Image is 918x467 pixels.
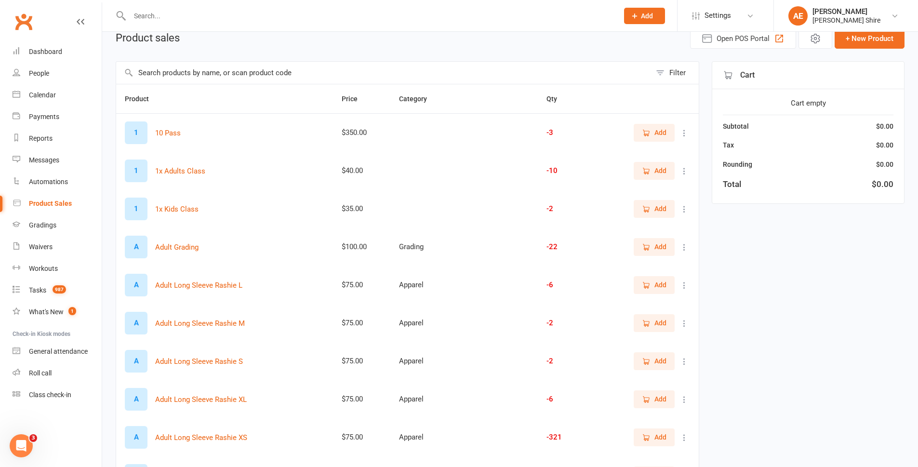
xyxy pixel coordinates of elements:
span: Product [125,95,160,103]
div: Set product image [125,236,147,258]
div: Gradings [29,221,56,229]
span: 1 [68,307,76,315]
div: -6 [546,281,592,289]
input: Search products by name, or scan product code [116,62,651,84]
div: $75.00 [342,319,382,327]
button: Add [634,238,675,255]
span: Add [641,12,653,20]
div: -2 [546,319,592,327]
div: -6 [546,395,592,403]
div: Apparel [399,281,529,289]
input: Search... [127,9,612,23]
div: Product Sales [29,200,72,207]
div: Set product image [125,274,147,296]
button: Qty [546,93,568,105]
div: Messages [29,156,59,164]
div: Set product image [125,350,147,373]
a: Clubworx [12,10,36,34]
div: General attendance [29,347,88,355]
button: Product [125,93,160,105]
a: People [13,63,102,84]
a: General attendance kiosk mode [13,341,102,362]
button: Adult Long Sleeve Rashie XL [155,394,247,405]
h1: Product sales [116,32,180,44]
div: Set product image [125,426,147,449]
iframe: Intercom live chat [10,434,33,457]
button: Adult Long Sleeve Rashie L [155,280,242,291]
a: Workouts [13,258,102,280]
a: Gradings [13,214,102,236]
div: Subtotal [723,121,749,132]
div: [PERSON_NAME] Shire [812,16,880,25]
div: Cart empty [723,97,893,109]
div: $35.00 [342,205,382,213]
button: Adult Long Sleeve Rashie S [155,356,243,367]
div: -3 [546,129,592,137]
button: Adult Long Sleeve Rashie M [155,318,245,329]
div: $75.00 [342,281,382,289]
a: Payments [13,106,102,128]
button: Open POS Portal [690,28,796,49]
div: Tax [723,140,734,150]
div: Roll call [29,369,52,377]
span: Add [654,165,666,176]
div: Filter [669,67,686,79]
div: Automations [29,178,68,186]
div: Set product image [125,198,147,220]
button: Add [624,8,665,24]
div: Apparel [399,319,529,327]
div: What's New [29,308,64,316]
span: Add [654,432,666,442]
div: Cart [712,62,904,89]
span: Open POS Portal [717,33,770,44]
button: Add [634,428,675,446]
div: Payments [29,113,59,120]
span: Add [654,356,666,366]
div: Set product image [125,121,147,144]
a: Automations [13,171,102,193]
div: -321 [546,433,592,441]
button: Add [634,390,675,408]
button: 1x Kids Class [155,203,199,215]
span: Qty [546,95,568,103]
div: $350.00 [342,129,382,137]
div: Rounding [723,159,752,170]
a: Product Sales [13,193,102,214]
div: $75.00 [342,433,382,441]
div: Reports [29,134,53,142]
div: -2 [546,205,592,213]
div: $75.00 [342,357,382,365]
button: Add [634,314,675,332]
a: Messages [13,149,102,171]
div: $40.00 [342,167,382,175]
button: Add [634,124,675,141]
a: Class kiosk mode [13,384,102,406]
span: Add [654,280,666,290]
button: Add [634,162,675,179]
button: 1x Adults Class [155,165,205,177]
span: Add [654,318,666,328]
a: Roll call [13,362,102,384]
div: -10 [546,167,592,175]
span: 987 [53,285,66,294]
button: Add [634,352,675,370]
div: Tasks [29,286,46,294]
span: 3 [29,434,37,442]
a: Reports [13,128,102,149]
div: $100.00 [342,243,382,251]
div: -22 [546,243,592,251]
button: Add [634,276,675,294]
span: Add [654,241,666,252]
div: $0.00 [876,159,893,170]
div: Set product image [125,160,147,182]
div: Apparel [399,395,529,403]
button: Filter [651,62,699,84]
a: Waivers [13,236,102,258]
div: [PERSON_NAME] [812,7,880,16]
span: Category [399,95,438,103]
div: People [29,69,49,77]
a: Calendar [13,84,102,106]
div: Workouts [29,265,58,272]
div: Waivers [29,243,53,251]
button: Category [399,93,438,105]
